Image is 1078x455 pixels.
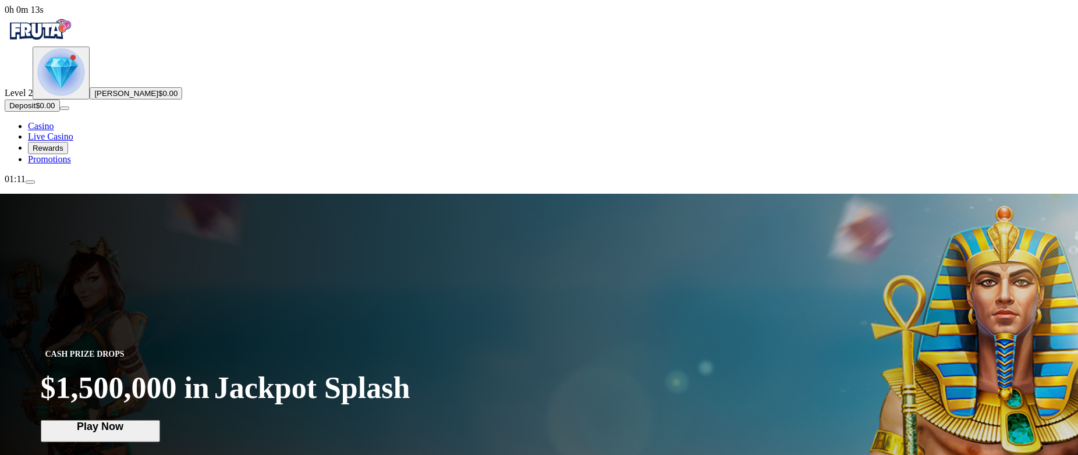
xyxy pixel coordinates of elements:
span: Rewards [33,144,63,152]
img: level unlocked [37,48,85,96]
span: [PERSON_NAME] [94,89,158,98]
button: reward iconRewards [28,142,68,154]
span: $0.00 [158,89,178,98]
nav: Primary [5,15,1073,165]
span: 01:11 [5,174,26,184]
span: $0.00 [36,101,55,110]
button: level unlocked [33,47,90,99]
button: Play Now [41,420,160,442]
span: Level 2 [5,88,33,98]
a: Fruta [5,36,75,46]
img: Fruta [5,15,75,44]
span: Live Casino [28,131,73,141]
button: Depositplus icon$0.00 [5,99,60,112]
button: menu [60,106,69,110]
span: Play Now [47,421,154,432]
a: gift-inverted iconPromotions [28,154,71,164]
a: diamond iconCasino [28,121,54,131]
span: CASH PRIZE DROPS [41,347,129,361]
span: Casino [28,121,54,131]
span: user session time [5,5,44,15]
button: [PERSON_NAME]$0.00 [90,87,182,99]
span: Deposit [9,101,36,110]
span: $1,500,000 in [41,371,210,405]
span: Jackpot Splash [214,373,410,403]
span: Promotions [28,154,71,164]
a: poker-chip iconLive Casino [28,131,73,141]
button: menu [26,180,35,184]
